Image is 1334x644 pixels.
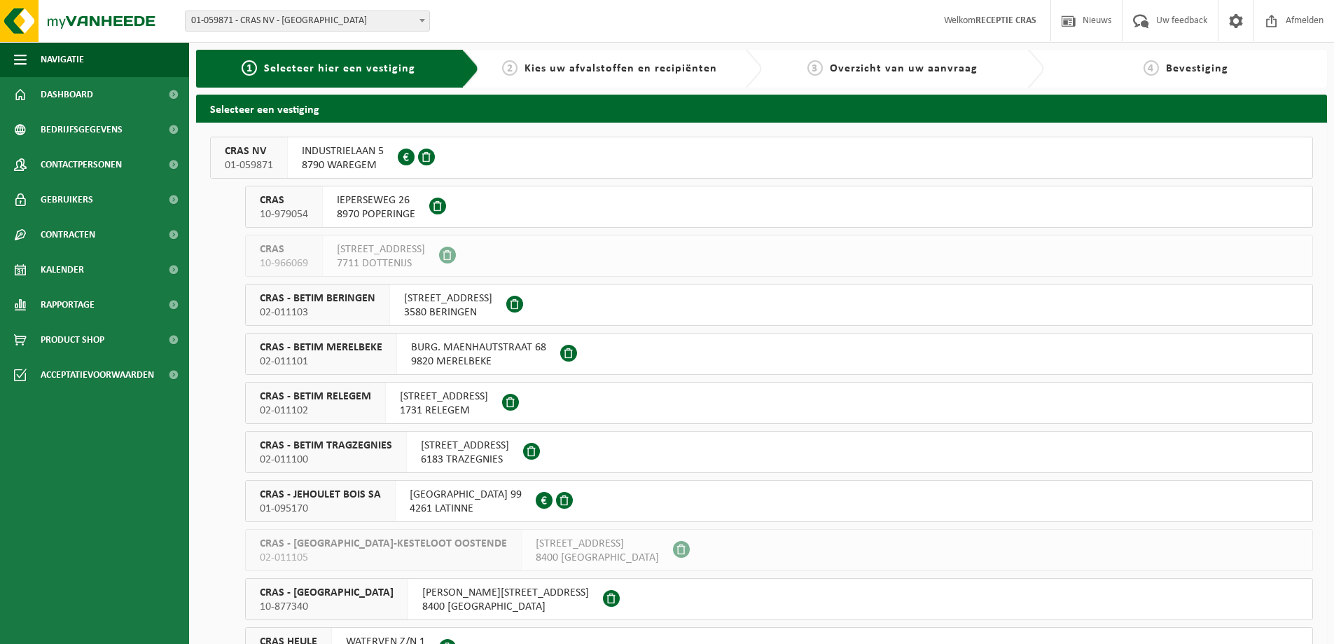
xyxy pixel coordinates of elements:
span: CRAS - BETIM RELEGEM [260,390,371,404]
span: CRAS NV [225,144,273,158]
span: IEPERSEWEG 26 [337,193,415,207]
span: CRAS [260,242,308,256]
span: 02-011105 [260,551,507,565]
span: Selecteer hier een vestiging [264,63,415,74]
span: 3580 BERINGEN [404,306,492,320]
span: BURG. MAENHAUTSTRAAT 68 [411,341,546,355]
button: CRAS - [GEOGRAPHIC_DATA] 10-877340 [PERSON_NAME][STREET_ADDRESS]8400 [GEOGRAPHIC_DATA] [245,578,1313,620]
span: [STREET_ADDRESS] [404,292,492,306]
span: INDUSTRIELAAN 5 [302,144,384,158]
button: CRAS NV 01-059871 INDUSTRIELAAN 58790 WAREGEM [210,137,1313,179]
span: 01-095170 [260,502,381,516]
span: 02-011103 [260,306,375,320]
span: 02-011102 [260,404,371,418]
span: 7711 DOTTENIJS [337,256,425,270]
button: CRAS 10-979054 IEPERSEWEG 268970 POPERINGE [245,186,1313,228]
span: CRAS [260,193,308,207]
span: 02-011100 [260,453,392,467]
span: Product Shop [41,322,104,357]
span: 2 [502,60,517,76]
span: 01-059871 - CRAS NV - WAREGEM [186,11,429,31]
span: 02-011101 [260,355,382,369]
span: Bevestiging [1166,63,1228,74]
span: 6183 TRAZEGNIES [421,453,509,467]
span: [PERSON_NAME][STREET_ADDRESS] [422,586,589,600]
span: Overzicht van uw aanvraag [830,63,978,74]
span: 10-877340 [260,600,394,614]
strong: RECEPTIE CRAS [975,15,1036,26]
span: [GEOGRAPHIC_DATA] 99 [410,488,522,502]
span: Bedrijfsgegevens [41,112,123,147]
span: 1731 RELEGEM [400,404,488,418]
span: 8400 [GEOGRAPHIC_DATA] [422,600,589,614]
span: 4261 LATINNE [410,502,522,516]
span: Contactpersonen [41,147,122,182]
span: 1 [242,60,257,76]
span: [STREET_ADDRESS] [536,537,659,551]
span: Dashboard [41,77,93,112]
button: CRAS - BETIM BERINGEN 02-011103 [STREET_ADDRESS]3580 BERINGEN [245,284,1313,326]
span: 9820 MERELBEKE [411,355,546,369]
span: [STREET_ADDRESS] [337,242,425,256]
span: 4 [1144,60,1159,76]
span: [STREET_ADDRESS] [400,390,488,404]
span: CRAS - BETIM BERINGEN [260,292,375,306]
span: Kies uw afvalstoffen en recipiënten [524,63,717,74]
span: Kalender [41,252,84,287]
span: 01-059871 [225,158,273,172]
span: CRAS - BETIM MERELBEKE [260,341,382,355]
span: Contracten [41,217,95,252]
button: CRAS - BETIM MERELBEKE 02-011101 BURG. MAENHAUTSTRAAT 689820 MERELBEKE [245,333,1313,375]
span: 8970 POPERINGE [337,207,415,221]
span: Rapportage [41,287,95,322]
h2: Selecteer een vestiging [196,95,1327,122]
span: 10-966069 [260,256,308,270]
button: CRAS - BETIM RELEGEM 02-011102 [STREET_ADDRESS]1731 RELEGEM [245,382,1313,424]
span: 01-059871 - CRAS NV - WAREGEM [185,11,430,32]
span: CRAS - [GEOGRAPHIC_DATA] [260,586,394,600]
span: CRAS - [GEOGRAPHIC_DATA]-KESTELOOT OOSTENDE [260,537,507,551]
span: CRAS - JEHOULET BOIS SA [260,488,381,502]
span: [STREET_ADDRESS] [421,439,509,453]
button: CRAS - JEHOULET BOIS SA 01-095170 [GEOGRAPHIC_DATA] 994261 LATINNE [245,480,1313,522]
button: CRAS - BETIM TRAGZEGNIES 02-011100 [STREET_ADDRESS]6183 TRAZEGNIES [245,431,1313,473]
span: 10-979054 [260,207,308,221]
span: 8400 [GEOGRAPHIC_DATA] [536,551,659,565]
span: Acceptatievoorwaarden [41,357,154,392]
span: Navigatie [41,42,84,77]
span: Gebruikers [41,182,93,217]
span: 8790 WAREGEM [302,158,384,172]
span: CRAS - BETIM TRAGZEGNIES [260,439,392,453]
span: 3 [807,60,823,76]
